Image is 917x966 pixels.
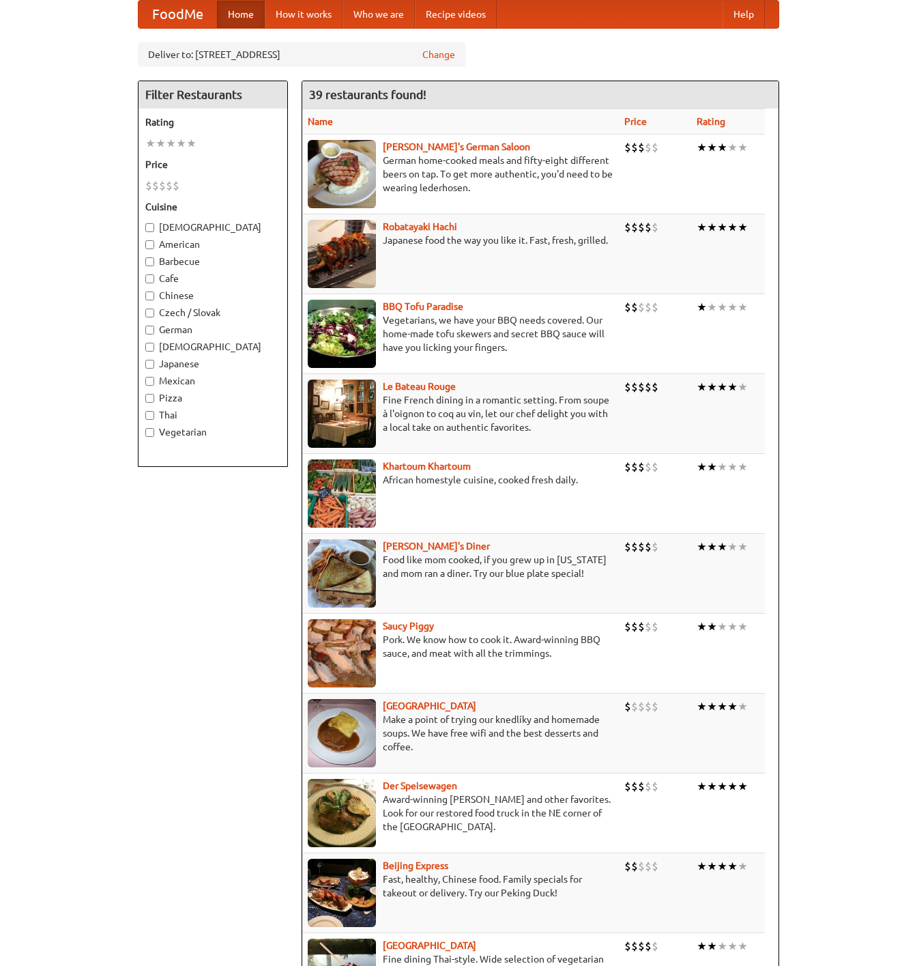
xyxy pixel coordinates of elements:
label: Japanese [145,357,280,371]
img: beijing.jpg [308,859,376,927]
label: Mexican [145,374,280,388]
img: speisewagen.jpg [308,779,376,847]
li: $ [624,380,631,395]
li: ★ [697,459,707,474]
li: ★ [697,779,707,794]
li: ★ [717,380,727,395]
li: $ [624,699,631,714]
li: ★ [717,779,727,794]
li: ★ [727,459,738,474]
li: ★ [717,859,727,874]
li: ★ [717,619,727,634]
li: $ [652,539,658,554]
li: ★ [727,779,738,794]
li: $ [638,939,645,954]
a: How it works [265,1,343,28]
li: $ [645,779,652,794]
li: $ [638,859,645,874]
label: German [145,323,280,337]
input: Japanese [145,360,154,369]
div: Deliver to: [STREET_ADDRESS] [138,42,465,67]
a: Price [624,116,647,127]
li: $ [645,539,652,554]
li: ★ [145,136,156,151]
li: ★ [727,380,738,395]
li: ★ [707,619,717,634]
input: Mexican [145,377,154,386]
h5: Price [145,158,280,171]
li: $ [631,140,638,155]
b: Khartoum Khartoum [383,461,471,472]
input: German [145,326,154,335]
li: ★ [697,939,707,954]
input: Barbecue [145,257,154,266]
li: ★ [738,140,748,155]
label: Vegetarian [145,425,280,439]
li: ★ [697,859,707,874]
input: Cafe [145,274,154,283]
img: robatayaki.jpg [308,220,376,288]
label: Chinese [145,289,280,302]
li: $ [652,459,658,474]
b: Le Bateau Rouge [383,381,456,392]
a: Beijing Express [383,860,448,871]
img: khartoum.jpg [308,459,376,528]
li: $ [645,380,652,395]
a: Robatayaki Hachi [383,221,457,232]
li: $ [631,859,638,874]
li: ★ [697,699,707,714]
li: ★ [697,300,707,315]
li: $ [631,220,638,235]
li: ★ [727,539,738,554]
li: $ [652,779,658,794]
li: ★ [738,380,748,395]
li: $ [624,140,631,155]
h4: Filter Restaurants [139,81,287,109]
li: ★ [727,699,738,714]
li: ★ [727,859,738,874]
li: $ [638,459,645,474]
li: $ [652,380,658,395]
img: czechpoint.jpg [308,699,376,767]
p: Award-winning [PERSON_NAME] and other favorites. Look for our restored food truck in the NE corne... [308,793,613,834]
p: Food like mom cooked, if you grew up in [US_STATE] and mom ran a diner. Try our blue plate special! [308,553,613,580]
img: tofuparadise.jpg [308,300,376,368]
li: $ [638,779,645,794]
li: ★ [707,459,717,474]
input: American [145,240,154,249]
li: ★ [738,539,748,554]
li: $ [631,539,638,554]
li: ★ [697,220,707,235]
img: saucy.jpg [308,619,376,687]
a: Change [422,48,455,61]
li: $ [624,939,631,954]
li: ★ [717,699,727,714]
li: $ [624,459,631,474]
p: Pork. We know how to cook it. Award-winning BBQ sauce, and meat with all the trimmings. [308,633,613,660]
li: ★ [156,136,166,151]
li: $ [652,859,658,874]
p: Fast, healthy, Chinese food. Family specials for takeout or delivery. Try our Peking Duck! [308,872,613,900]
h5: Cuisine [145,200,280,214]
li: $ [645,619,652,634]
li: $ [645,939,652,954]
p: German home-cooked meals and fifty-eight different beers on tap. To get more authentic, you'd nee... [308,154,613,195]
li: ★ [717,459,727,474]
label: Thai [145,408,280,422]
a: [PERSON_NAME]'s Diner [383,541,490,552]
li: ★ [697,619,707,634]
p: African homestyle cuisine, cooked fresh daily. [308,473,613,487]
img: bateaurouge.jpg [308,380,376,448]
li: $ [638,699,645,714]
li: ★ [738,300,748,315]
a: [GEOGRAPHIC_DATA] [383,940,476,951]
li: ★ [697,380,707,395]
li: $ [631,380,638,395]
li: ★ [717,539,727,554]
input: Chinese [145,292,154,300]
li: ★ [166,136,176,151]
li: $ [624,539,631,554]
li: ★ [707,939,717,954]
